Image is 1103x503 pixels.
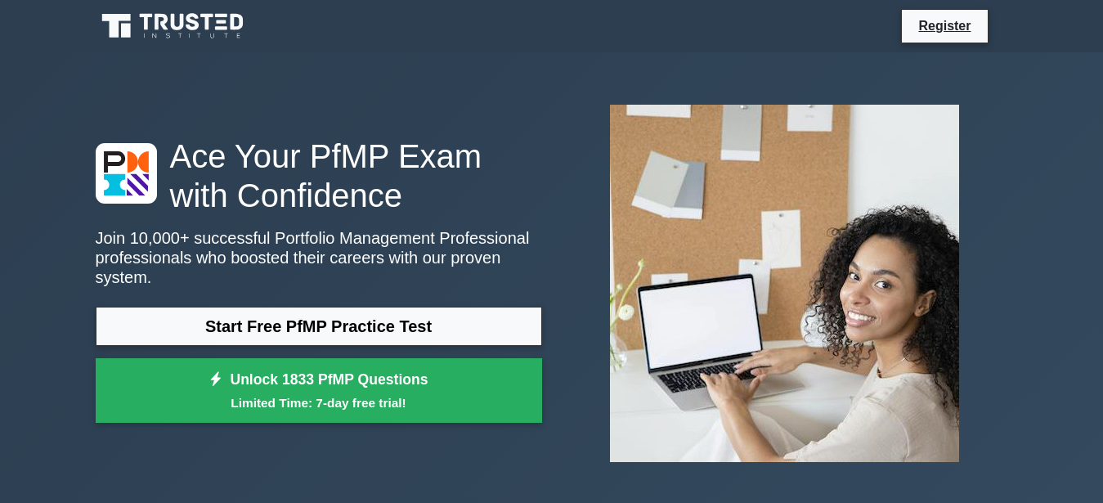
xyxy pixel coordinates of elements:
[908,16,980,36] a: Register
[96,358,542,424] a: Unlock 1833 PfMP QuestionsLimited Time: 7-day free trial!
[96,307,542,346] a: Start Free PfMP Practice Test
[96,137,542,215] h1: Ace Your PfMP Exam with Confidence
[116,393,522,412] small: Limited Time: 7-day free trial!
[96,228,542,287] p: Join 10,000+ successful Portfolio Management Professional professionals who boosted their careers...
